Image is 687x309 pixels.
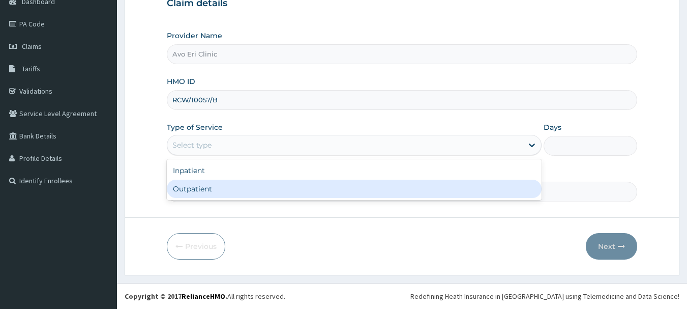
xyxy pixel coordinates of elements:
[167,161,542,180] div: Inpatient
[167,122,223,132] label: Type of Service
[410,291,679,301] div: Redefining Heath Insurance in [GEOGRAPHIC_DATA] using Telemedicine and Data Science!
[117,283,687,309] footer: All rights reserved.
[125,292,227,301] strong: Copyright © 2017 .
[167,233,225,260] button: Previous
[172,140,212,150] div: Select type
[167,76,195,87] label: HMO ID
[22,64,40,73] span: Tariffs
[544,122,561,132] label: Days
[167,180,542,198] div: Outpatient
[22,42,42,51] span: Claims
[182,292,225,301] a: RelianceHMO
[586,233,637,260] button: Next
[167,31,222,41] label: Provider Name
[167,90,638,110] input: Enter HMO ID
